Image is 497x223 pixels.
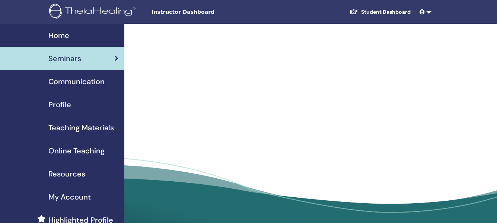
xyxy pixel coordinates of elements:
[48,53,81,64] span: Seminars
[48,30,69,41] span: Home
[48,99,71,110] span: Profile
[48,122,114,133] span: Teaching Materials
[349,9,358,15] img: graduation-cap-white.svg
[48,145,105,156] span: Online Teaching
[48,76,105,87] span: Communication
[48,191,91,203] span: My Account
[48,168,85,179] span: Resources
[152,8,263,16] span: Instructor Dashboard
[49,4,138,20] img: logo.png
[343,5,417,19] a: Student Dashboard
